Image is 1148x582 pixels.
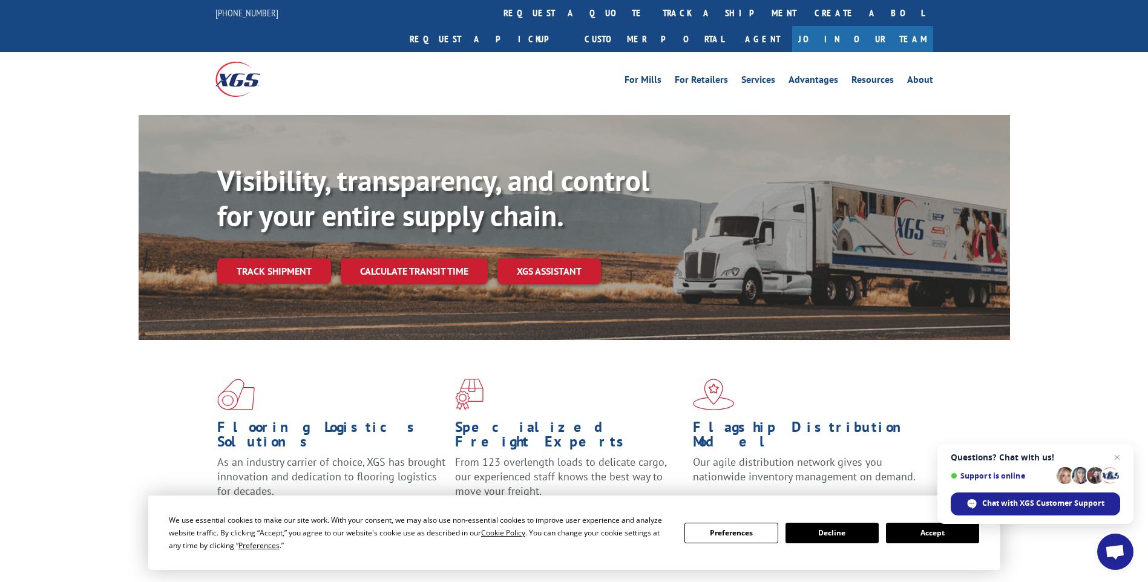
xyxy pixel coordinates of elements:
a: Customer Portal [576,26,733,52]
span: Cookie Policy [481,528,525,538]
b: Visibility, transparency, and control for your entire supply chain. [217,162,649,234]
a: For Mills [625,75,661,88]
span: Preferences [238,540,280,551]
a: About [907,75,933,88]
p: From 123 overlength loads to delicate cargo, our experienced staff knows the best way to move you... [455,455,684,509]
a: Request a pickup [401,26,576,52]
a: Open chat [1097,534,1133,570]
a: Advantages [789,75,838,88]
img: xgs-icon-total-supply-chain-intelligence-red [217,379,255,410]
button: Accept [886,523,979,543]
button: Preferences [684,523,778,543]
div: Cookie Consent Prompt [148,495,1000,570]
h1: Flagship Distribution Model [693,420,922,455]
button: Decline [786,523,879,543]
img: xgs-icon-flagship-distribution-model-red [693,379,735,410]
a: Agent [733,26,792,52]
h1: Flooring Logistics Solutions [217,420,446,455]
span: Questions? Chat with us! [951,453,1120,462]
a: [PHONE_NUMBER] [215,7,278,19]
a: For Retailers [675,75,728,88]
img: xgs-icon-focused-on-flooring-red [455,379,484,410]
div: We use essential cookies to make our site work. With your consent, we may also use non-essential ... [169,514,670,552]
a: XGS ASSISTANT [497,258,601,284]
h1: Specialized Freight Experts [455,420,684,455]
span: As an industry carrier of choice, XGS has brought innovation and dedication to flooring logistics... [217,455,445,498]
a: Join Our Team [792,26,933,52]
a: Services [741,75,775,88]
span: Support is online [951,471,1052,480]
a: Resources [851,75,894,88]
a: Track shipment [217,258,331,284]
a: Learn More > [693,495,844,509]
span: Chat with XGS Customer Support [982,498,1104,509]
span: Chat with XGS Customer Support [951,492,1120,515]
span: Our agile distribution network gives you nationwide inventory management on demand. [693,455,916,483]
a: Calculate transit time [341,258,488,284]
